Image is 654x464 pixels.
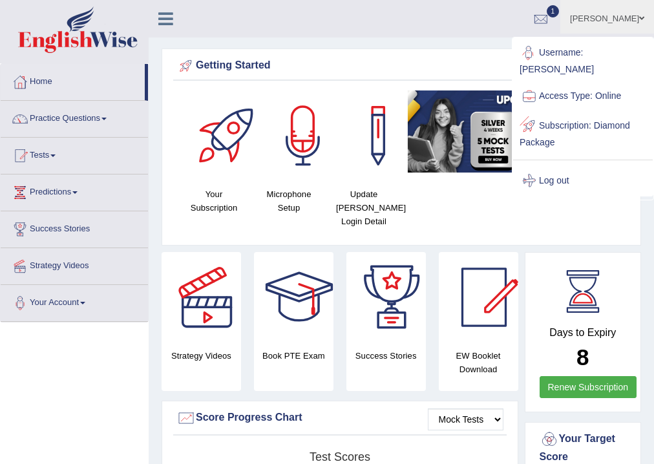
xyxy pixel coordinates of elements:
[1,248,148,280] a: Strategy Videos
[513,38,653,81] a: Username: [PERSON_NAME]
[1,211,148,244] a: Success Stories
[254,349,333,363] h4: Book PTE Exam
[576,344,589,370] b: 8
[1,285,148,317] a: Your Account
[1,64,145,96] a: Home
[513,81,653,111] a: Access Type: Online
[1,101,148,133] a: Practice Questions
[310,450,370,463] tspan: Test scores
[346,349,426,363] h4: Success Stories
[183,187,245,215] h4: Your Subscription
[162,349,241,363] h4: Strategy Videos
[540,376,637,398] a: Renew Subscription
[258,187,320,215] h4: Microphone Setup
[176,408,503,428] div: Score Progress Chart
[513,166,653,196] a: Log out
[333,187,395,228] h4: Update [PERSON_NAME] Login Detail
[547,5,560,17] span: 1
[513,111,653,154] a: Subscription: Diamond Package
[540,327,627,339] h4: Days to Expiry
[439,349,518,376] h4: EW Booklet Download
[1,174,148,207] a: Predictions
[1,138,148,170] a: Tests
[176,56,626,76] div: Getting Started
